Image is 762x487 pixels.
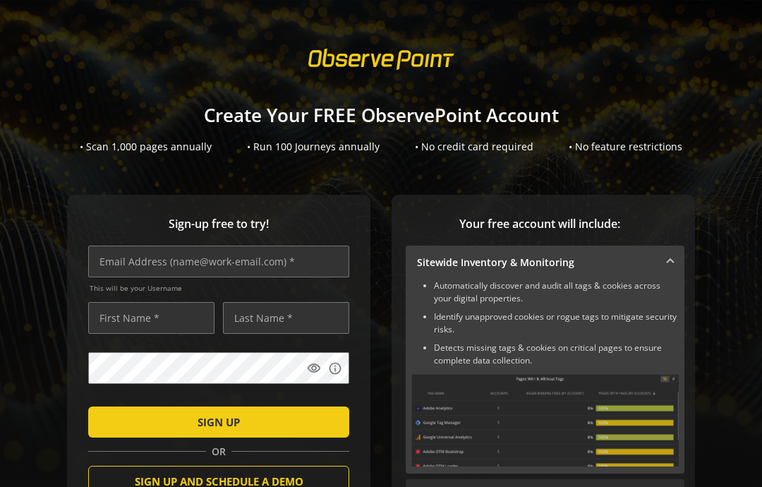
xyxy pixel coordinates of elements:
[307,361,321,375] mat-icon: visibility
[223,302,349,334] input: Last Name *
[434,342,679,367] li: Detects missing tags & cookies on critical pages to ensure complete data collection.
[247,140,380,154] div: • Run 100 Journeys annually
[415,140,533,154] div: • No credit card required
[406,216,674,232] span: Your free account will include:
[88,216,349,232] span: Sign-up free to try!
[80,140,212,154] div: • Scan 1,000 pages annually
[206,445,231,459] span: OR
[406,246,684,279] mat-expansion-panel-header: Sitewide Inventory & Monitoring
[88,246,349,277] input: Email Address (name@work-email.com) *
[434,279,679,305] li: Automatically discover and audit all tags & cookies across your digital properties.
[90,283,349,293] span: This will be your Username
[434,311,679,336] li: Identify unapproved cookies or rogue tags to mitigate security risks.
[569,140,682,154] div: • No feature restrictions
[411,374,679,467] img: Sitewide Inventory & Monitoring
[198,409,240,435] span: SIGN UP
[88,407,349,438] button: SIGN UP
[417,255,656,270] mat-panel-title: Sitewide Inventory & Monitoring
[328,361,342,375] mat-icon: info
[88,302,214,334] input: First Name *
[406,279,684,474] div: Sitewide Inventory & Monitoring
